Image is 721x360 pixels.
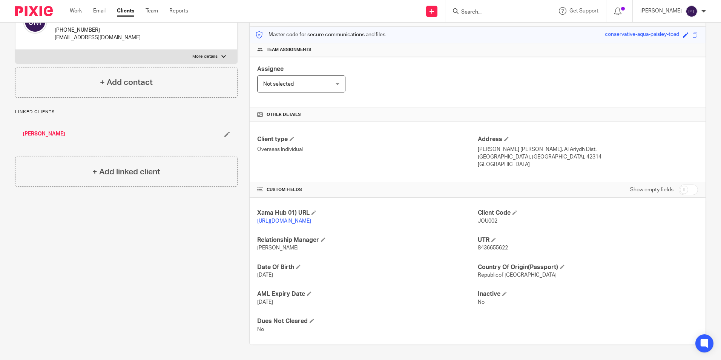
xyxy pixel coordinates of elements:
h4: Client type [257,135,477,143]
h4: + Add linked client [92,166,160,178]
p: Master code for secure communications and files [255,31,385,38]
h4: Dues Not Cleared [257,317,477,325]
h4: Address [478,135,698,143]
p: [GEOGRAPHIC_DATA] [478,161,698,168]
img: Pixie [15,6,53,16]
p: More details [192,54,218,60]
label: Show empty fields [630,186,673,194]
span: [DATE] [257,272,273,278]
span: Get Support [569,8,598,14]
h4: Client Code [478,209,698,217]
p: [PERSON_NAME] [640,7,682,15]
a: Reports [169,7,188,15]
a: Email [93,7,106,15]
span: 8436655622 [478,245,508,251]
a: Clients [117,7,134,15]
span: [DATE] [257,300,273,305]
span: No [257,327,264,332]
h4: Country Of Origin(Passport) [478,263,698,271]
span: JOU002 [478,218,497,224]
img: svg%3E [686,5,698,17]
h4: AML Expiry Date [257,290,477,298]
span: No [478,300,485,305]
p: [EMAIL_ADDRESS][DOMAIN_NAME] [55,34,141,42]
span: Assignee [257,66,284,72]
span: Republicof [GEOGRAPHIC_DATA] [478,272,557,278]
h4: Relationship Manager [257,236,477,244]
h4: Xama Hub 01) URL [257,209,477,217]
span: [PERSON_NAME] [257,245,299,251]
p: [PHONE_NUMBER] [55,26,141,34]
p: [PERSON_NAME] [PERSON_NAME], Al Ariydh Dist. [478,146,698,153]
span: Other details [267,112,301,118]
p: [GEOGRAPHIC_DATA], [GEOGRAPHIC_DATA], 42314 [478,153,698,161]
a: Work [70,7,82,15]
h4: UTR [478,236,698,244]
div: conservative-aqua-paisley-toad [605,31,679,39]
span: Team assignments [267,47,311,53]
a: [PERSON_NAME] [23,130,65,138]
a: Team [146,7,158,15]
h4: Inactive [478,290,698,298]
p: Overseas Individual [257,146,477,153]
p: Linked clients [15,109,238,115]
input: Search [460,9,528,16]
span: Not selected [263,82,294,87]
a: [URL][DOMAIN_NAME] [257,218,311,224]
h4: Date Of Birth [257,263,477,271]
h4: CUSTOM FIELDS [257,187,477,193]
h4: + Add contact [100,77,153,88]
